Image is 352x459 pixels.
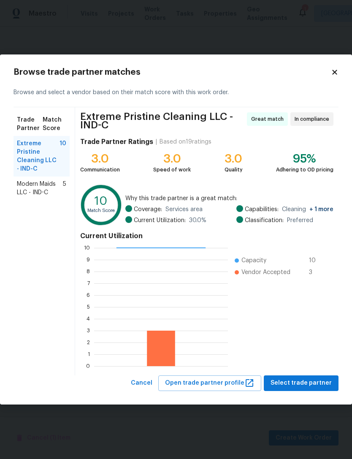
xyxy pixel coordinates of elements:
span: Open trade partner profile [165,378,255,388]
span: Coverage: [134,205,162,214]
text: 5 [87,304,90,310]
span: Extreme Pristine Cleaning LLC - IND-C [80,112,244,129]
div: 3.0 [80,155,120,163]
text: 4 [87,316,90,321]
text: 2 [87,340,90,345]
text: 0 [86,364,90,369]
text: 9 [87,257,90,262]
h4: Current Utilization [80,232,333,240]
text: 10 [95,196,107,207]
span: In compliance [295,115,333,123]
button: Cancel [127,375,156,391]
div: 95% [276,155,333,163]
text: 8 [87,269,90,274]
span: 5 [63,180,66,197]
span: Cancel [131,378,152,388]
button: Select trade partner [264,375,338,391]
span: Current Utilization: [134,216,186,225]
text: 6 [87,293,90,298]
text: Match Score [87,208,115,213]
text: 7 [87,281,90,286]
div: | [153,138,160,146]
text: 3 [87,328,90,333]
span: Services area [165,205,203,214]
span: Modern Maids LLC - IND-C [17,180,63,197]
span: Classification: [245,216,284,225]
span: 10 [60,139,66,173]
div: 3.0 [153,155,191,163]
div: Speed of work [153,166,191,174]
div: Based on 19 ratings [160,138,211,146]
span: Vendor Accepted [241,268,290,277]
span: + 1 more [309,206,333,212]
div: Quality [225,166,243,174]
div: Adhering to OD pricing [276,166,333,174]
span: 10 [309,256,322,265]
h4: Trade Partner Ratings [80,138,153,146]
span: Capacity [241,256,266,265]
span: Great match [251,115,287,123]
div: 3.0 [225,155,243,163]
text: 10 [84,245,90,250]
span: Capabilities: [245,205,279,214]
span: Trade Partner [17,116,43,133]
span: Cleaning [282,205,333,214]
text: 1 [88,352,90,357]
span: 30.0 % [189,216,206,225]
span: Preferred [287,216,313,225]
span: Select trade partner [271,378,332,388]
span: Why this trade partner is a great match: [125,194,333,203]
span: Extreme Pristine Cleaning LLC - IND-C [17,139,60,173]
div: Communication [80,166,120,174]
span: Match Score [43,116,66,133]
span: 3 [309,268,322,277]
button: Open trade partner profile [158,375,261,391]
h2: Browse trade partner matches [14,68,331,76]
div: Browse and select a vendor based on their match score with this work order. [14,78,338,107]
